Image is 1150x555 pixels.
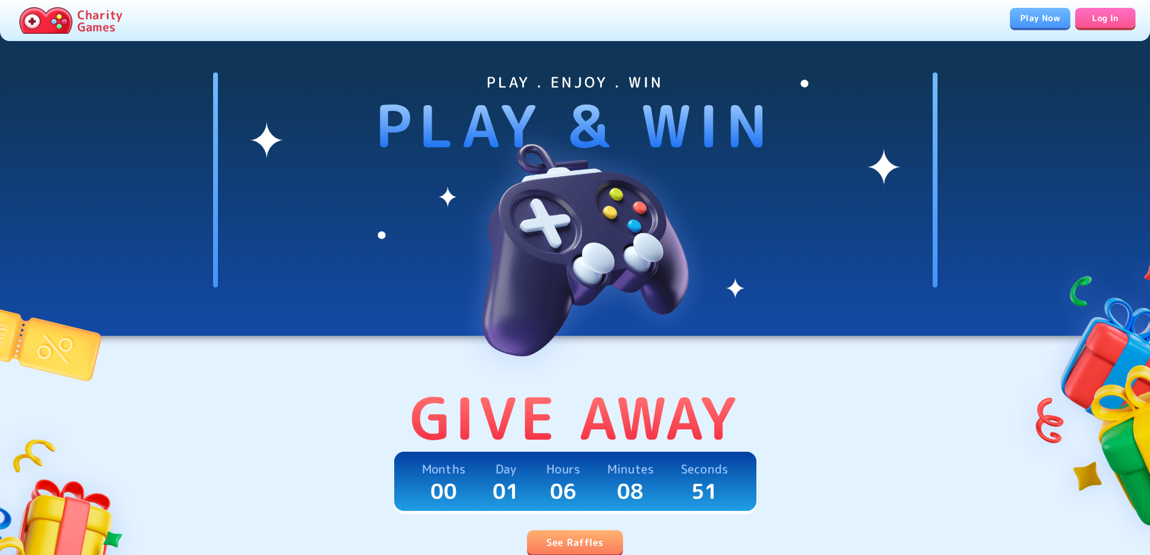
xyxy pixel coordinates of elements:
p: Day [496,459,516,478]
p: Minutes [607,459,654,478]
img: Charity.Games [19,7,72,34]
a: Months00Day01Hours06Minutes08Seconds51 [394,452,756,511]
p: 06 [550,478,577,504]
img: hero-image [424,92,726,394]
img: gifts [1009,232,1150,553]
p: Months [422,459,465,478]
a: Charity Games [14,5,127,36]
p: 08 [617,478,644,504]
a: Log In [1075,8,1136,28]
p: 00 [430,478,458,504]
a: See Raffles [527,530,622,554]
p: 51 [691,478,718,504]
p: Seconds [681,459,728,478]
p: Hours [546,459,580,478]
p: 01 [493,478,520,504]
img: shines [249,72,901,307]
a: Play Now [1010,8,1070,28]
p: Charity Games [77,8,123,33]
p: Give Away [410,384,740,452]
